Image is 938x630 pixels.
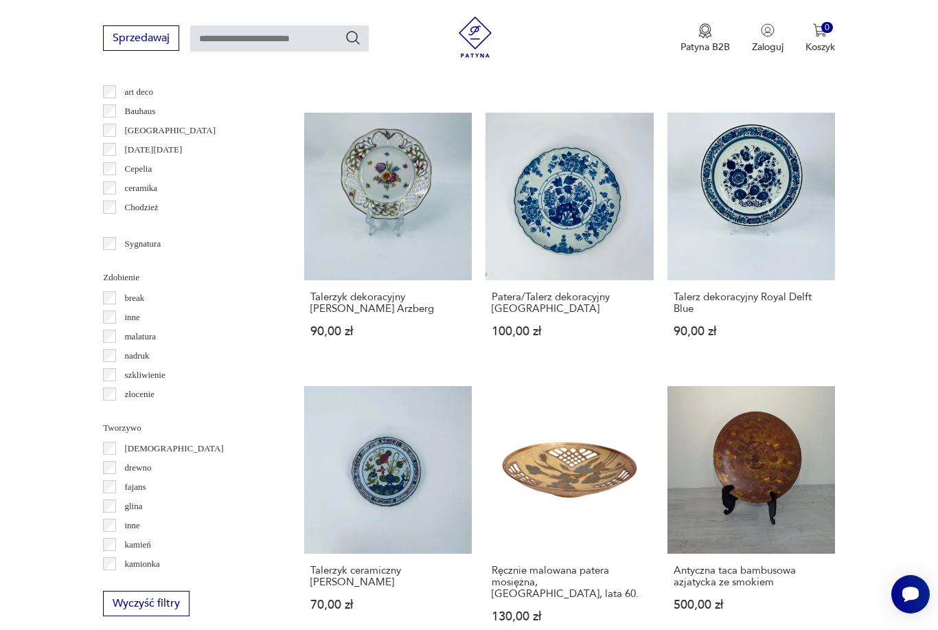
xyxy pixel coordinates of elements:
[304,113,472,364] a: Talerzyk dekoracyjny Schumann ArzbergTalerzyk dekoracyjny [PERSON_NAME] Arzberg90,00 zł
[125,85,154,100] p: art deco
[125,161,152,177] p: Cepelia
[125,181,158,196] p: ceramika
[680,23,730,54] a: Ikona medaluPatyna B2B
[125,499,143,514] p: glina
[103,420,271,436] p: Tworzywo
[485,113,653,364] a: Patera/Talerz dekoracyjny Royal DelftPatera/Talerz dekoracyjny [GEOGRAPHIC_DATA]100,00 zł
[125,387,155,402] p: złocenie
[805,23,835,54] button: 0Koszyk
[674,565,829,588] h3: Antyczna taca bambusowa azjatycka ze smokiem
[813,23,827,37] img: Ikona koszyka
[125,460,152,475] p: drewno
[345,30,361,46] button: Szukaj
[125,556,160,572] p: kamionka
[125,348,150,363] p: nadruk
[125,441,224,456] p: [DEMOGRAPHIC_DATA]
[125,368,165,383] p: szkliwienie
[103,270,271,285] p: Zdobienie
[125,219,158,234] p: Ćmielów
[125,480,146,495] p: fajans
[103,25,179,51] button: Sprzedawaj
[310,565,466,588] h3: Talerzyk ceramiczny [PERSON_NAME]
[667,113,835,364] a: Talerz dekoracyjny Royal Delft BlueTalerz dekoracyjny Royal Delft Blue90,00 zł
[698,23,712,38] img: Ikona medalu
[674,326,829,337] p: 90,00 zł
[805,41,835,54] p: Koszyk
[492,565,647,600] h3: Ręcznie malowana patera mosiężna, [GEOGRAPHIC_DATA], lata 60.
[125,329,156,344] p: malatura
[674,599,829,611] p: 500,00 zł
[125,200,159,215] p: Chodzież
[674,291,829,315] h3: Talerz dekoracyjny Royal Delft Blue
[492,326,647,337] p: 100,00 zł
[752,23,783,54] button: Zaloguj
[125,291,145,306] p: break
[310,326,466,337] p: 90,00 zł
[125,104,156,119] p: Bauhaus
[125,310,140,325] p: inne
[310,291,466,315] h3: Talerzyk dekoracyjny [PERSON_NAME] Arzberg
[761,23,775,37] img: Ikonka użytkownika
[821,22,833,34] div: 0
[752,41,783,54] p: Zaloguj
[492,291,647,315] h3: Patera/Talerz dekoracyjny [GEOGRAPHIC_DATA]
[680,41,730,54] p: Patyna B2B
[891,575,930,614] iframe: Smartsupp widget button
[125,236,161,251] p: Sygnatura
[125,142,183,157] p: [DATE][DATE]
[125,518,140,533] p: inne
[125,576,153,591] p: kryształ
[125,537,151,552] p: kamień
[103,591,190,616] button: Wyczyść filtry
[455,16,496,58] img: Patyna - sklep z meblami i dekoracjami vintage
[310,599,466,611] p: 70,00 zł
[492,611,647,622] p: 130,00 zł
[125,123,216,138] p: [GEOGRAPHIC_DATA]
[680,23,730,54] button: Patyna B2B
[103,34,179,44] a: Sprzedawaj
